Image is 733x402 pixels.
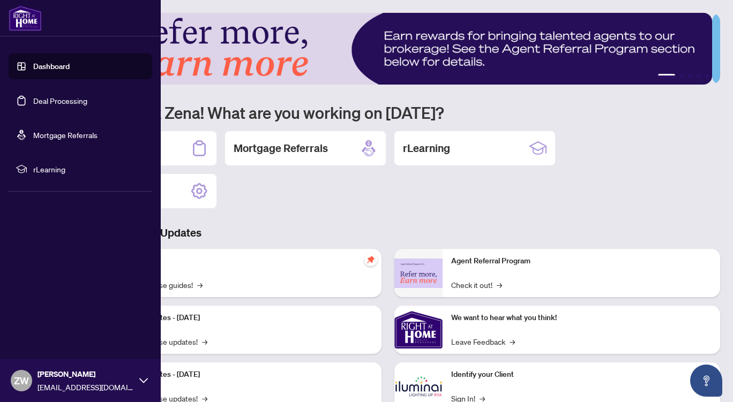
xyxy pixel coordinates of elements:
[33,96,87,105] a: Deal Processing
[705,74,709,78] button: 5
[394,306,443,354] img: We want to hear what you think!
[403,141,450,156] h2: rLearning
[33,163,145,175] span: rLearning
[451,336,515,347] a: Leave Feedback→
[690,365,722,397] button: Open asap
[14,373,29,388] span: ZW
[451,369,712,381] p: Identify your Client
[56,102,720,123] h1: Welcome back Zena! What are you working on [DATE]?
[38,368,134,380] span: [PERSON_NAME]
[33,130,98,140] a: Mortgage Referrals
[234,141,328,156] h2: Mortgage Referrals
[497,279,502,291] span: →
[197,279,203,291] span: →
[394,259,443,288] img: Agent Referral Program
[56,13,712,85] img: Slide 0
[697,74,701,78] button: 4
[56,225,720,240] h3: Brokerage & Industry Updates
[113,255,373,267] p: Self-Help
[202,336,207,347] span: →
[451,255,712,267] p: Agent Referral Program
[9,5,42,31] img: logo
[113,369,373,381] p: Platform Updates - [DATE]
[33,62,70,71] a: Dashboard
[688,74,692,78] button: 3
[38,381,134,393] span: [EMAIL_ADDRESS][DOMAIN_NAME]
[658,74,675,78] button: 1
[451,312,712,324] p: We want to hear what you think!
[451,279,502,291] a: Check it out!→
[679,74,684,78] button: 2
[364,253,377,266] span: pushpin
[510,336,515,347] span: →
[113,312,373,324] p: Platform Updates - [DATE]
